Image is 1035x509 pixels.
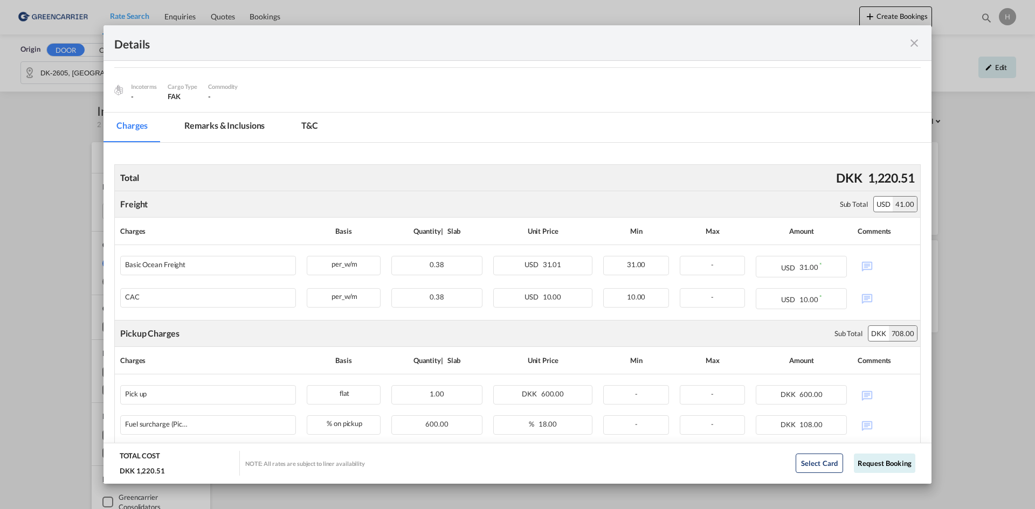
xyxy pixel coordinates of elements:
div: Max [680,223,746,239]
div: 1,220.51 [865,166,917,189]
div: No Comments Available [858,256,915,275]
md-tab-item: Charges [103,113,161,142]
div: Unit Price [493,223,592,239]
div: Charges [120,352,296,368]
th: Comments [852,347,920,374]
span: - [711,420,714,428]
div: Pick up [125,390,147,398]
md-icon: icon-close fg-AAA8AD m-0 cursor [908,37,921,50]
div: Sub Total [840,199,868,209]
sup: Minimum amount [819,294,822,301]
div: USD [874,197,893,212]
span: 600.00 [799,390,822,399]
div: % on pickup [307,416,380,429]
div: TOTAL COST [120,451,160,466]
div: Min [603,223,669,239]
span: 18.00 [539,420,557,428]
div: Basic Ocean Freight [125,261,185,269]
div: Pickup Charges [120,327,180,339]
div: DKK [833,166,865,189]
div: No Comments Available [858,288,915,307]
span: 31.01 [543,260,562,269]
span: 10.00 [799,295,818,304]
span: % [529,420,537,428]
div: Max [680,352,746,368]
div: Fuel surcharge (Pick up) [125,420,190,428]
div: NOTE: All rates are subject to liner availability [245,459,365,468]
div: Basis [307,352,381,368]
span: USD [525,260,541,269]
div: CAC [125,293,140,301]
div: Sub Total [834,329,862,338]
div: Total [118,169,142,186]
div: No Comments Available [858,415,915,434]
div: Basis [307,223,381,239]
span: 600.00 [425,420,448,428]
div: Commodity [208,82,238,92]
sup: Minimum amount [819,261,822,268]
div: per_w/m [307,256,380,270]
div: - [131,92,157,101]
div: DKK [868,326,889,341]
span: 600.00 [541,389,564,398]
md-tab-item: Remarks & Inclusions [171,113,278,142]
span: DKK [781,420,798,429]
div: per_w/m [307,289,380,302]
div: Quantity | Slab [391,352,482,368]
div: 708.00 [889,326,917,341]
span: - [711,389,714,398]
img: cargo.png [113,84,125,96]
div: DKK 1,220.51 [120,466,165,476]
span: 31.00 [799,263,818,272]
div: Details [114,36,840,50]
span: 10.00 [543,292,562,301]
button: Request Booking [854,454,915,473]
div: Min [603,352,669,368]
div: Incoterms [131,82,157,92]
span: DKK [522,389,540,398]
div: Amount [756,352,847,368]
th: Comments [852,218,920,245]
div: Freight [120,198,148,210]
div: Cargo Type [168,82,197,92]
div: Amount [756,223,847,239]
span: - [711,292,714,301]
span: USD [781,263,798,272]
span: - [635,389,638,398]
span: 31.00 [627,260,646,269]
span: 10.00 [627,292,646,301]
span: USD [781,295,798,304]
span: 0.38 [430,260,444,269]
div: FAK [168,92,197,101]
md-pagination-wrapper: Use the left and right arrow keys to navigate between tabs [103,113,342,142]
div: Quantity | Slab [391,223,482,239]
span: 0.38 [430,292,444,301]
span: 1.00 [430,389,444,398]
md-dialog: Pickup Door ... [103,25,931,484]
div: No Comments Available [858,385,915,404]
button: Select Card [796,454,843,473]
div: Unit Price [493,352,592,368]
div: flat [307,386,380,399]
md-tab-item: T&C [288,113,331,142]
span: 108.00 [799,420,822,429]
span: USD [525,292,541,301]
div: 41.00 [893,197,917,212]
div: Charges [120,223,296,239]
span: - [208,92,211,101]
span: DKK [781,390,798,399]
span: - [635,420,638,428]
span: - [711,260,714,269]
